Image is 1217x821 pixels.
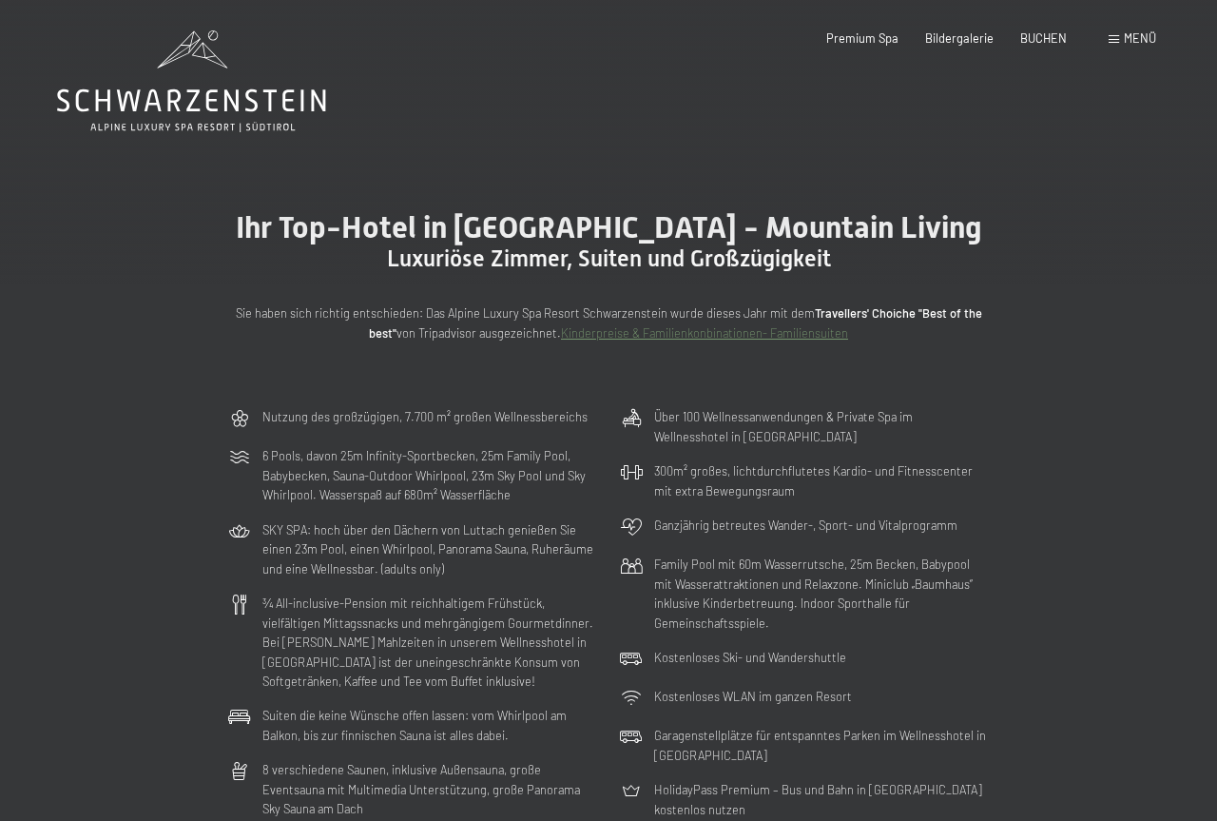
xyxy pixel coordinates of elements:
[1124,30,1156,46] span: Menü
[262,594,597,691] p: ¾ All-inclusive-Pension mit reichhaltigem Frühstück, vielfältigen Mittagssnacks und mehrgängigem ...
[654,461,989,500] p: 300m² großes, lichtdurchflutetes Kardio- und Fitnesscenter mit extra Bewegungsraum
[262,706,597,745] p: Suiten die keine Wünsche offen lassen: vom Whirlpool am Balkon, bis zur finnischen Sauna ist alle...
[654,555,989,633] p: Family Pool mit 60m Wasserrutsche, 25m Becken, Babypool mit Wasserattraktionen und Relaxzone. Min...
[262,760,597,818] p: 8 verschiedene Saunen, inklusive Außensauna, große Eventsauna mit Multimedia Unterstützung, große...
[228,303,989,342] p: Sie haben sich richtig entschieden: Das Alpine Luxury Spa Resort Schwarzenstein wurde dieses Jahr...
[654,687,852,706] p: Kostenloses WLAN im ganzen Resort
[654,407,989,446] p: Über 100 Wellnessanwendungen & Private Spa im Wellnesshotel in [GEOGRAPHIC_DATA]
[262,407,588,426] p: Nutzung des großzügigen, 7.700 m² großen Wellnessbereichs
[826,30,898,46] a: Premium Spa
[654,780,989,819] p: HolidayPass Premium – Bus und Bahn in [GEOGRAPHIC_DATA] kostenlos nutzen
[1020,30,1067,46] a: BUCHEN
[262,446,597,504] p: 6 Pools, davon 25m Infinity-Sportbecken, 25m Family Pool, Babybecken, Sauna-Outdoor Whirlpool, 23...
[654,726,989,765] p: Garagenstellplätze für entspanntes Parken im Wellnesshotel in [GEOGRAPHIC_DATA]
[236,209,982,245] span: Ihr Top-Hotel in [GEOGRAPHIC_DATA] - Mountain Living
[654,516,957,535] p: Ganzjährig betreutes Wander-, Sport- und Vitalprogramm
[387,245,831,272] span: Luxuriöse Zimmer, Suiten und Großzügigkeit
[369,305,982,340] strong: Travellers' Choiche "Best of the best"
[262,520,597,578] p: SKY SPA: hoch über den Dächern von Luttach genießen Sie einen 23m Pool, einen Whirlpool, Panorama...
[925,30,994,46] a: Bildergalerie
[654,648,846,667] p: Kostenloses Ski- und Wandershuttle
[561,325,848,341] a: Kinderpreise & Familienkonbinationen- Familiensuiten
